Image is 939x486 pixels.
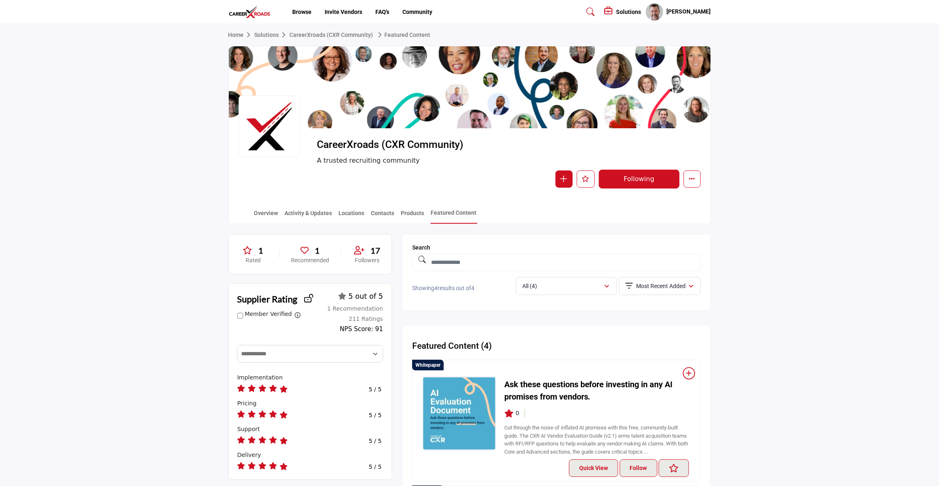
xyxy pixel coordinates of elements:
[292,9,311,15] a: Browse
[255,32,290,38] a: Solutions
[290,32,373,38] a: CareerXroads (CXR Community)
[352,257,382,265] p: Followers
[340,325,383,334] div: NPS Score: 91
[228,5,275,19] img: site Logo
[616,8,641,16] h5: Solutions
[423,377,496,450] img: Ask these questions before investing in any AI promises from vendors.
[569,459,618,477] button: Quick View
[579,464,608,472] p: Quick View
[375,32,430,38] a: Featured Content
[327,305,383,312] span: 1 Recommendation
[402,9,432,15] a: Community
[504,378,691,403] a: Ask these questions before investing in any AI promises from vendors.
[577,170,595,188] button: Like
[284,209,333,223] a: Activity & Updates
[339,209,365,223] a: Locations
[659,459,689,477] button: Like Resources
[237,292,298,306] h2: Supplier Rating
[317,138,501,152] span: CareerXroads (CXR Community)
[369,463,381,470] h4: 5 / 5
[237,400,257,407] span: How would you rate their pricing?
[258,244,263,257] span: 1
[371,209,395,223] a: Contacts
[375,9,389,15] a: FAQ's
[523,282,537,291] p: All (4)
[254,209,279,223] a: Overview
[619,277,701,295] button: Most Recent Added
[504,425,688,455] a: Cut through the noise of inflated AI promises with this free, community-built guide. The CXR AI V...
[620,459,657,477] button: Follow
[349,316,383,322] span: 211 Ratings
[370,244,380,257] span: 17
[415,361,440,369] p: Whitepaper
[434,285,438,291] span: 4
[412,284,511,293] p: Showing results out of
[237,426,260,432] span: How would you rate their support?
[401,209,425,223] a: Products
[636,282,686,291] p: Most Recent Added
[237,452,261,458] span: How would you rate their delivery?
[412,341,492,351] h2: Featured Content (4)
[237,374,283,381] span: How would you rate their implementation?
[325,9,362,15] a: Invite Vendors
[369,438,381,445] h4: 5 / 5
[348,292,383,300] span: 5 out of 5
[599,170,679,188] button: Following
[516,277,617,295] button: All (4)
[228,32,255,38] a: Home
[369,386,381,393] h4: 5 / 5
[317,156,579,166] span: A trusted recruiting community
[516,409,519,418] span: 0
[605,7,641,17] div: Solutions
[431,209,477,224] a: Featured Content
[684,170,701,188] button: More details
[412,244,701,251] h1: Search
[315,244,320,257] span: 1
[471,285,474,291] span: 4
[667,8,711,16] h5: [PERSON_NAME]
[369,412,381,419] h4: 5 / 5
[239,257,268,265] p: Rated
[245,310,292,318] label: Member Verified
[578,5,600,18] a: Search
[291,257,329,265] p: Recommended
[630,464,647,472] p: Follow
[646,3,664,21] button: Show hide supplier dropdown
